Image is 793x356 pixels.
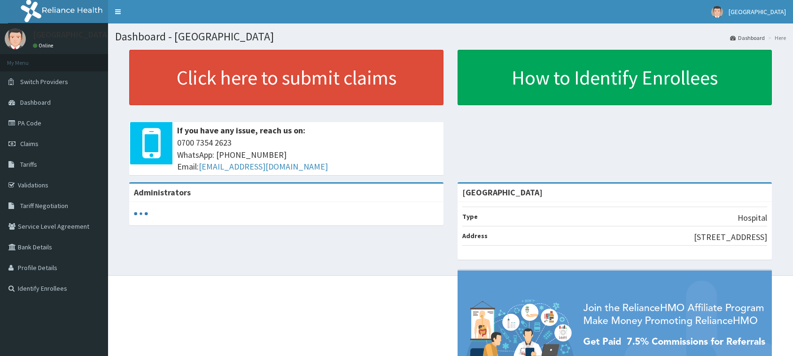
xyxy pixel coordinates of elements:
p: Hospital [738,212,767,224]
p: [GEOGRAPHIC_DATA] [33,31,110,39]
span: [GEOGRAPHIC_DATA] [729,8,786,16]
b: If you have any issue, reach us on: [177,125,305,136]
a: How to Identify Enrollees [458,50,772,105]
h1: Dashboard - [GEOGRAPHIC_DATA] [115,31,786,43]
span: Tariff Negotiation [20,201,68,210]
b: Type [462,212,478,221]
li: Here [766,34,786,42]
img: User Image [5,28,26,49]
b: Administrators [134,187,191,198]
a: Online [33,42,55,49]
span: Dashboard [20,98,51,107]
a: [EMAIL_ADDRESS][DOMAIN_NAME] [199,161,328,172]
b: Address [462,232,488,240]
img: User Image [711,6,723,18]
span: Switch Providers [20,77,68,86]
p: [STREET_ADDRESS] [694,231,767,243]
span: Tariffs [20,160,37,169]
span: 0700 7354 2623 WhatsApp: [PHONE_NUMBER] Email: [177,137,439,173]
a: Click here to submit claims [129,50,443,105]
a: Dashboard [730,34,765,42]
span: Claims [20,139,39,148]
strong: [GEOGRAPHIC_DATA] [462,187,543,198]
svg: audio-loading [134,207,148,221]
